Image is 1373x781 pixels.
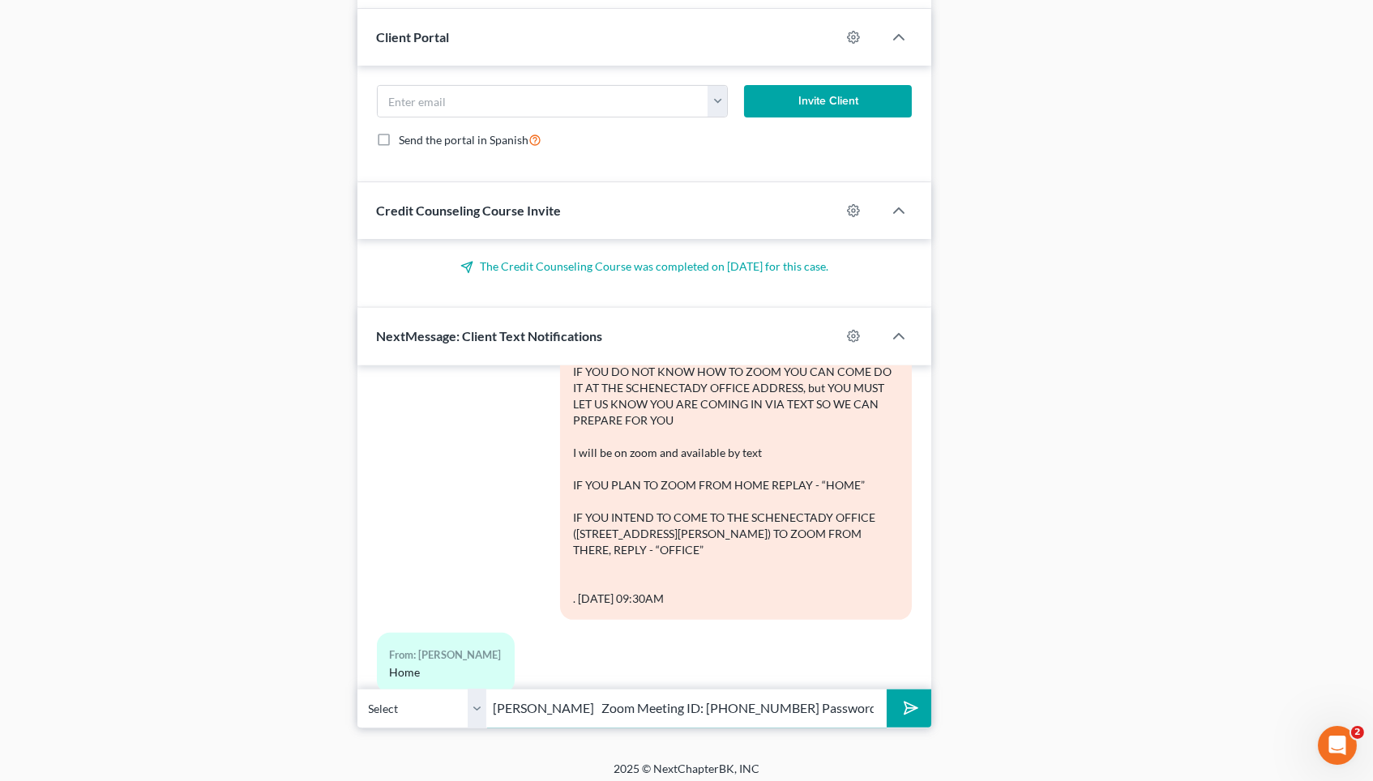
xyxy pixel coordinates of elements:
p: The Credit Counseling Course was completed on [DATE] for this case. [377,258,913,275]
iframe: Intercom live chat [1318,726,1357,765]
span: Send the portal in Spanish [400,133,529,147]
span: Credit Counseling Course Invite [377,203,562,218]
div: From: [PERSON_NAME] [390,646,502,664]
button: Invite Client [744,85,912,117]
input: Say something... [487,689,888,728]
div: This is a reminder of your Meeting with the Trustee [DATE] Please remember the aim of this meetin... [573,137,899,607]
span: NextMessage: Client Text Notifications [377,328,603,344]
span: 2 [1351,726,1364,739]
div: Home [390,664,502,681]
input: Enter email [378,86,708,117]
span: Client Portal [377,29,450,45]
